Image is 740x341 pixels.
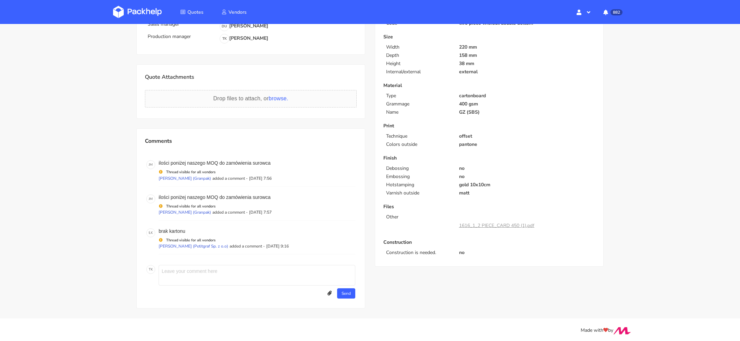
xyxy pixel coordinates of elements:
[166,169,215,175] strong: Thread visible for all vendors
[159,228,355,234] p: brak kartonu
[159,210,211,215] p: [PERSON_NAME] (Granpak)
[220,34,268,43] p: [PERSON_NAME]
[459,21,595,26] p: two piece without double bottom
[459,250,595,255] p: no
[459,45,595,50] p: 220 mm
[228,243,266,249] p: added a comment -
[459,190,595,196] p: matt
[145,73,357,82] p: Quote Attachments
[383,155,595,161] p: Finish
[383,83,595,88] p: Material
[211,176,249,181] p: added a comment -
[149,194,150,203] span: J
[386,174,451,179] p: Embossing
[187,9,203,15] span: Quotes
[249,176,272,181] p: [DATE] 7:56
[151,265,153,274] span: K
[459,101,595,107] p: 400 gsm
[459,110,595,115] p: GZ (SBS)
[150,160,153,169] span: M
[386,142,451,147] p: Colors outside
[386,61,451,66] p: Height
[172,6,212,18] a: Quotes
[386,93,451,99] p: Type
[148,34,216,39] p: Production manager
[337,288,355,299] button: Send
[386,182,451,188] p: Hotstamping
[386,110,451,115] p: Name
[149,265,151,274] span: T
[220,34,229,43] span: TK
[459,174,595,179] p: no
[166,238,215,243] strong: Thread visible for all vendors
[151,228,153,237] span: K
[383,123,595,129] p: Print
[211,210,249,215] p: added a comment -
[383,204,595,210] p: Files
[166,204,215,209] strong: Thread visible for all vendors
[149,160,150,169] span: J
[386,45,451,50] p: Width
[150,194,153,203] span: M
[459,182,595,188] p: gold 10x10cm
[159,243,228,249] p: [PERSON_NAME] (Petitgraf Sp. z o.o)
[213,6,255,18] a: Vendors
[220,22,268,31] p: [PERSON_NAME]
[459,222,534,229] a: 1616_1_2 PIECE_CARD 450 (1).pdf
[610,9,622,15] span: 882
[269,96,288,101] span: browse.
[213,96,288,101] span: Drop files to attach, or
[113,6,162,18] img: Dashboard
[386,53,451,58] p: Depth
[386,101,451,107] p: Grammage
[249,210,272,215] p: [DATE] 7:57
[148,22,216,27] p: Sales manager
[459,93,595,99] p: cartonboard
[220,22,229,31] span: DU
[459,53,595,58] p: 158 mm
[159,176,211,181] p: [PERSON_NAME] (Granpak)
[386,190,451,196] p: Varnish outside
[104,327,636,334] div: Made with by
[266,243,289,249] p: [DATE] 9:16
[459,142,595,147] p: pantone
[159,160,355,166] p: ilości poniżej naszego MOQ do zamówienia surowca
[459,69,595,75] p: external
[386,134,451,139] p: Technique
[386,21,451,26] p: Code
[459,61,595,66] p: 38 mm
[386,166,451,171] p: Debossing
[149,228,151,237] span: Ł
[383,240,595,245] p: Construction
[459,134,595,139] p: offset
[159,194,355,200] p: ilości poniżej naszego MOQ do zamówienia surowca
[613,327,631,334] img: Move Closer
[459,166,595,171] p: no
[383,34,595,40] p: Size
[386,214,451,220] p: Other
[598,6,627,18] button: 882
[386,69,451,75] p: Internal/external
[229,9,247,15] span: Vendors
[386,250,451,255] p: Construction is needed.
[145,137,357,145] p: Comments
